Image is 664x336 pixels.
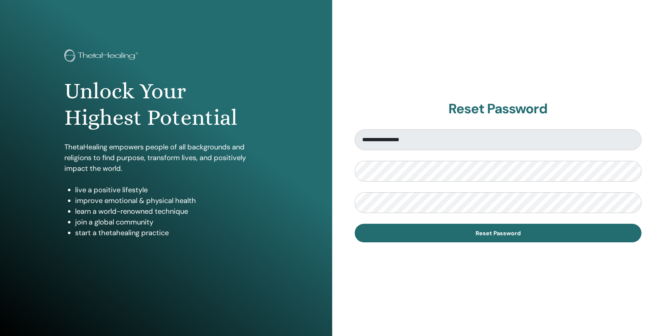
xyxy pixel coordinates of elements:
[64,142,268,174] p: ThetaHealing empowers people of all backgrounds and religions to find purpose, transform lives, a...
[75,206,268,217] li: learn a world-renowned technique
[355,101,642,117] h2: Reset Password
[75,227,268,238] li: start a thetahealing practice
[355,224,642,242] button: Reset Password
[64,78,268,131] h1: Unlock Your Highest Potential
[476,229,521,237] span: Reset Password
[75,184,268,195] li: live a positive lifestyle
[75,195,268,206] li: improve emotional & physical health
[75,217,268,227] li: join a global community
